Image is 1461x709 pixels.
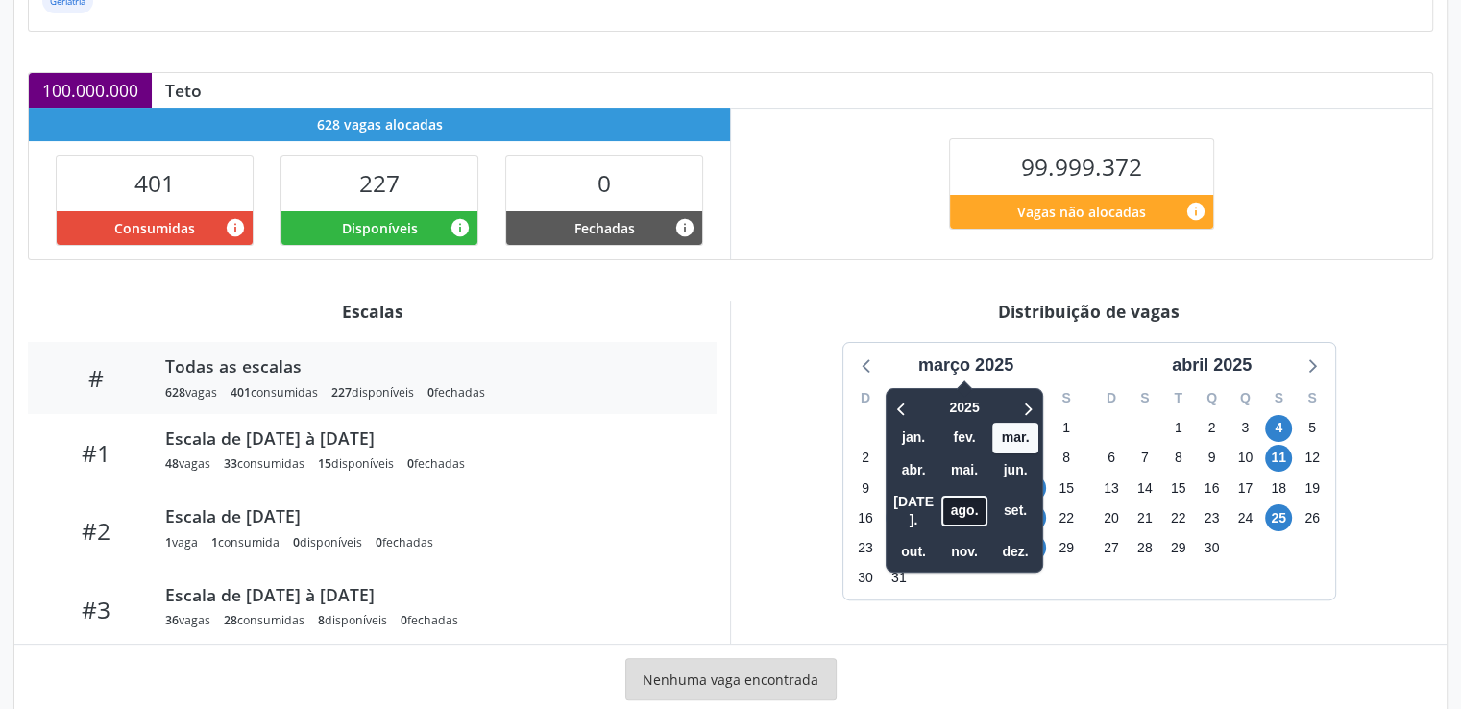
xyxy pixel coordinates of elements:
[890,455,937,485] span: abril 2000
[1053,475,1080,501] span: sábado, 15 de março de 2025
[1198,415,1225,442] span: quarta-feira, 2 de abril de 2025
[941,537,987,567] span: novembro 2000
[165,612,179,628] span: 36
[293,534,300,550] span: 0
[890,423,937,452] span: janeiro 2000
[29,108,730,141] div: 628 vagas alocadas
[152,80,215,101] div: Teto
[376,534,382,550] span: 0
[939,393,988,423] span: 2025
[401,612,407,628] span: 0
[941,496,987,526] span: agosto 2000
[1053,445,1080,472] span: sábado, 8 de março de 2025
[41,364,152,392] div: #
[231,384,318,401] div: consumidas
[401,612,458,628] div: fechadas
[886,565,913,592] span: segunda-feira, 31 de março de 2025
[1165,534,1192,561] span: terça-feira, 29 de abril de 2025
[1198,504,1225,531] span: quarta-feira, 23 de abril de 2025
[1053,504,1080,531] span: sábado, 22 de março de 2025
[165,534,198,550] div: vaga
[165,355,690,377] div: Todas as escalas
[450,217,471,238] i: Vagas alocadas e sem marcações associadas
[318,612,387,628] div: disponíveis
[331,384,352,401] span: 227
[1299,415,1326,442] span: sábado, 5 de abril de 2025
[1132,445,1158,472] span: segunda-feira, 7 de abril de 2025
[1231,445,1258,472] span: quinta-feira, 10 de abril de 2025
[890,537,937,567] span: outubro 2000
[41,439,152,467] div: #1
[1164,353,1259,379] div: abril 2025
[1198,534,1225,561] span: quarta-feira, 30 de abril de 2025
[1165,415,1192,442] span: terça-feira, 1 de abril de 2025
[41,596,152,623] div: #3
[1265,475,1292,501] span: sexta-feira, 18 de abril de 2025
[1165,445,1192,472] span: terça-feira, 8 de abril de 2025
[1299,504,1326,531] span: sábado, 26 de abril de 2025
[941,423,987,452] span: fevereiro 2000
[165,505,690,526] div: Escala de [DATE]
[744,301,1433,322] div: Distribuição de vagas
[165,584,690,605] div: Escala de [DATE] à [DATE]
[597,167,611,199] span: 0
[882,383,915,413] div: S
[992,423,1038,452] span: março 2000
[992,537,1038,567] span: dezembro 2000
[1098,475,1125,501] span: domingo, 13 de abril de 2025
[376,534,433,550] div: fechadas
[1098,445,1125,472] span: domingo, 6 de abril de 2025
[1053,415,1080,442] span: sábado, 1 de março de 2025
[29,73,152,108] div: 100.000.000
[28,301,717,322] div: Escalas
[41,517,152,545] div: #2
[231,384,251,401] span: 401
[1053,534,1080,561] span: sábado, 29 de março de 2025
[318,612,325,628] span: 8
[941,455,987,485] span: maio 2000
[165,428,690,449] div: Escala de [DATE] à [DATE]
[1262,383,1296,413] div: S
[359,167,400,199] span: 227
[1265,504,1292,531] span: sexta-feira, 25 de abril de 2025
[1229,383,1262,413] div: Q
[674,217,695,238] i: Vagas alocadas e sem marcações associadas que tiveram sua disponibilidade fechada
[331,384,414,401] div: disponíveis
[852,565,879,592] span: domingo, 30 de março de 2025
[224,455,304,472] div: consumidas
[1132,475,1158,501] span: segunda-feira, 14 de abril de 2025
[134,167,175,199] span: 401
[992,455,1038,485] span: junho 2000
[1165,504,1192,531] span: terça-feira, 22 de abril de 2025
[165,384,217,401] div: vagas
[1265,445,1292,472] span: sexta-feira, 11 de abril de 2025
[911,353,1021,379] div: março 2025
[852,475,879,501] span: domingo, 9 de março de 2025
[1021,151,1142,183] span: 99.999.372
[211,534,218,550] span: 1
[318,455,394,472] div: disponíveis
[1231,415,1258,442] span: quinta-feira, 3 de abril de 2025
[1195,383,1229,413] div: Q
[211,534,280,550] div: consumida
[427,384,485,401] div: fechadas
[625,658,837,700] div: Nenhuma vaga encontrada
[1265,415,1292,442] span: sexta-feira, 4 de abril de 2025
[1050,383,1084,413] div: S
[852,534,879,561] span: domingo, 23 de março de 2025
[890,487,937,536] span: julho 2000
[852,445,879,472] span: domingo, 2 de março de 2025
[1296,383,1329,413] div: S
[1231,475,1258,501] span: quinta-feira, 17 de abril de 2025
[849,383,883,413] div: D
[224,612,304,628] div: consumidas
[1132,534,1158,561] span: segunda-feira, 28 de abril de 2025
[114,218,195,238] span: Consumidas
[1299,445,1326,472] span: sábado, 12 de abril de 2025
[224,612,237,628] span: 28
[407,455,465,472] div: fechadas
[574,218,635,238] span: Fechadas
[992,496,1038,526] span: setembro 2000
[1017,202,1146,222] span: Vagas não alocadas
[165,455,210,472] div: vagas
